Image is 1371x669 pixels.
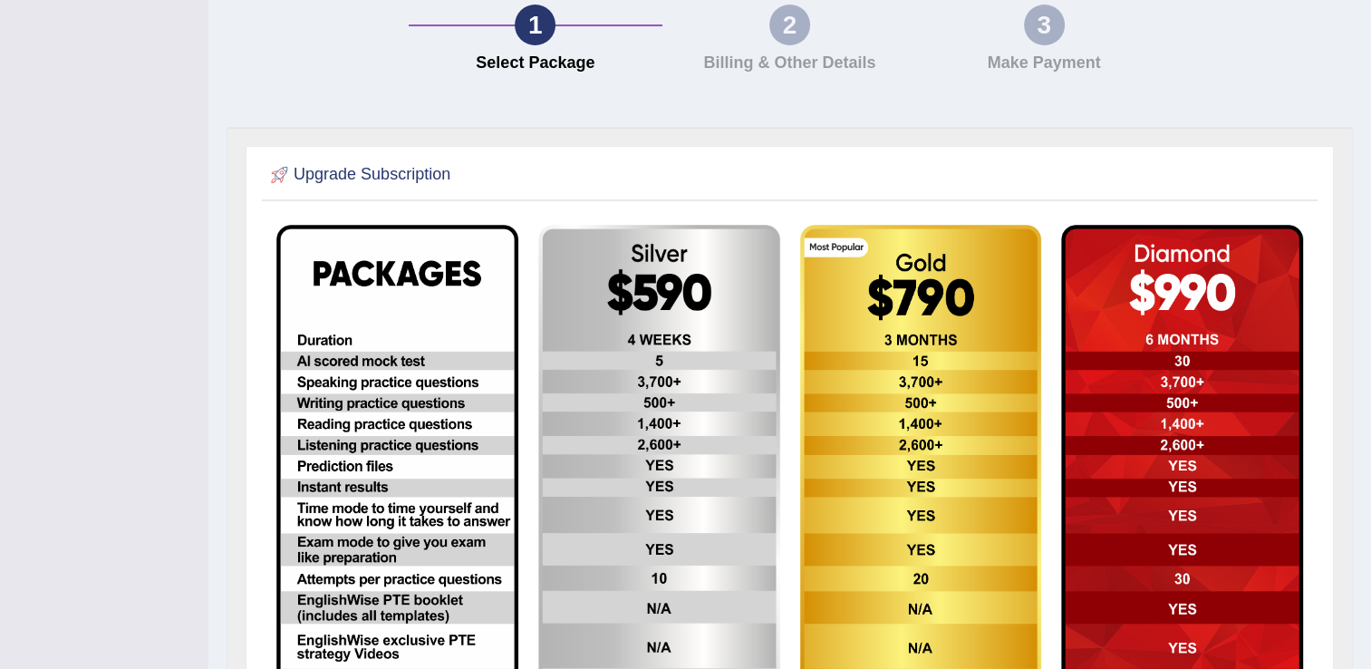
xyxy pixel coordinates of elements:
div: 1 [515,5,555,45]
div: 2 [769,5,810,45]
h4: Make Payment [926,54,1163,73]
h4: Select Package [418,54,654,73]
h2: Upgrade Subscription [266,161,450,189]
h4: Billing & Other Details [671,54,908,73]
div: 3 [1024,5,1065,45]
